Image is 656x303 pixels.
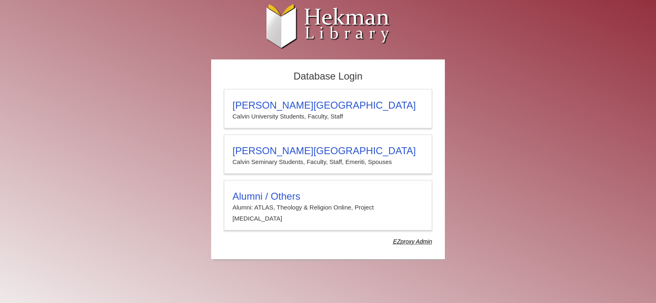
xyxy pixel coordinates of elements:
p: Calvin Seminary Students, Faculty, Staff, Emeriti, Spouses [232,157,424,167]
h3: Alumni / Others [232,191,424,202]
summary: Alumni / OthersAlumni: ATLAS, Theology & Religion Online, Project [MEDICAL_DATA] [232,191,424,224]
h3: [PERSON_NAME][GEOGRAPHIC_DATA] [232,145,424,157]
p: Alumni: ATLAS, Theology & Religion Online, Project [MEDICAL_DATA] [232,202,424,224]
a: [PERSON_NAME][GEOGRAPHIC_DATA]Calvin University Students, Faculty, Staff [224,89,432,128]
h3: [PERSON_NAME][GEOGRAPHIC_DATA] [232,100,424,111]
p: Calvin University Students, Faculty, Staff [232,111,424,122]
h2: Database Login [220,68,436,85]
dfn: Use Alumni login [393,238,432,245]
a: [PERSON_NAME][GEOGRAPHIC_DATA]Calvin Seminary Students, Faculty, Staff, Emeriti, Spouses [224,134,432,174]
